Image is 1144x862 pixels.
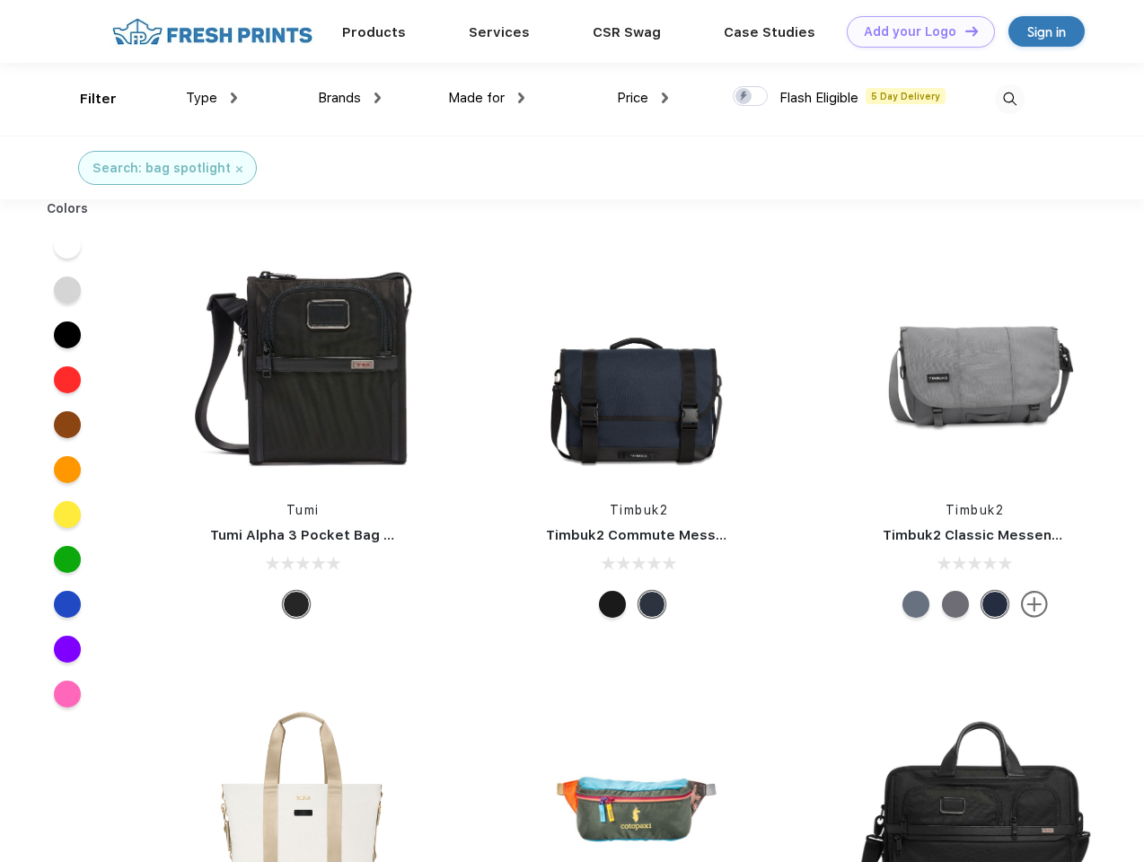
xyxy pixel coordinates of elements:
[186,90,217,106] span: Type
[1008,16,1085,47] a: Sign in
[864,24,956,40] div: Add your Logo
[374,92,381,103] img: dropdown.png
[286,503,320,517] a: Tumi
[883,527,1105,543] a: Timbuk2 Classic Messenger Bag
[318,90,361,106] span: Brands
[519,244,758,483] img: func=resize&h=266
[779,90,858,106] span: Flash Eligible
[210,527,420,543] a: Tumi Alpha 3 Pocket Bag Small
[546,527,787,543] a: Timbuk2 Commute Messenger Bag
[80,89,117,110] div: Filter
[981,591,1008,618] div: Eco Nautical
[342,24,406,40] a: Products
[902,591,929,618] div: Eco Lightbeam
[283,591,310,618] div: Black
[448,90,505,106] span: Made for
[965,26,978,36] img: DT
[518,92,524,103] img: dropdown.png
[92,159,231,178] div: Search: bag spotlight
[1027,22,1066,42] div: Sign in
[946,503,1005,517] a: Timbuk2
[599,591,626,618] div: Eco Black
[995,84,1025,114] img: desktop_search.svg
[1021,591,1048,618] img: more.svg
[638,591,665,618] div: Eco Nautical
[33,199,102,218] div: Colors
[942,591,969,618] div: Eco Army Pop
[231,92,237,103] img: dropdown.png
[662,92,668,103] img: dropdown.png
[856,244,1095,483] img: func=resize&h=266
[236,166,242,172] img: filter_cancel.svg
[610,503,669,517] a: Timbuk2
[107,16,318,48] img: fo%20logo%202.webp
[866,88,946,104] span: 5 Day Delivery
[617,90,648,106] span: Price
[183,244,422,483] img: func=resize&h=266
